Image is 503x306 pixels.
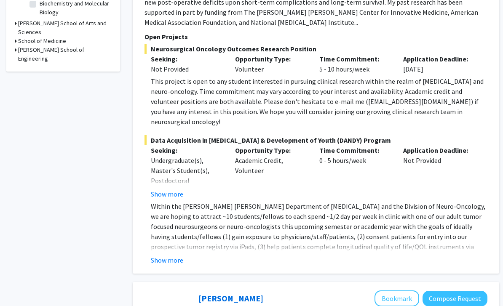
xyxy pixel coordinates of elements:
[313,54,397,75] div: 5 - 10 hours/week
[151,64,222,75] div: Not Provided
[144,136,487,146] span: Data Acquisition in [MEDICAL_DATA] & Development of Youth (DANDY) Program
[144,44,487,54] span: Neurosurgical Oncology Outcomes Research Position
[397,146,481,200] div: Not Provided
[151,77,487,127] div: This project is open to any student interested in pursuing clinical research within the realm of ...
[319,146,391,156] p: Time Commitment:
[151,54,222,64] p: Seeking:
[403,54,475,64] p: Application Deadline:
[151,156,222,226] div: Undergraduate(s), Master's Student(s), Postdoctoral Researcher(s) / Research Staff, Medical Resid...
[313,146,397,200] div: 0 - 5 hours/week
[397,54,481,75] div: [DATE]
[198,293,263,304] a: [PERSON_NAME]
[6,268,36,300] iframe: Chat
[18,37,66,46] h3: School of Medicine
[151,189,183,200] button: Show more
[319,54,391,64] p: Time Commitment:
[235,146,307,156] p: Opportunity Type:
[18,46,112,64] h3: [PERSON_NAME] School of Engineering
[151,255,183,266] button: Show more
[403,146,475,156] p: Application Deadline:
[151,202,487,272] p: Within the [PERSON_NAME] [PERSON_NAME] Department of [MEDICAL_DATA] and the Division of Neuro-Onc...
[151,146,222,156] p: Seeking:
[18,19,112,37] h3: [PERSON_NAME] School of Arts and Sciences
[235,54,307,64] p: Opportunity Type:
[229,146,313,200] div: Academic Credit, Volunteer
[229,54,313,75] div: Volunteer
[144,32,487,42] p: Open Projects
